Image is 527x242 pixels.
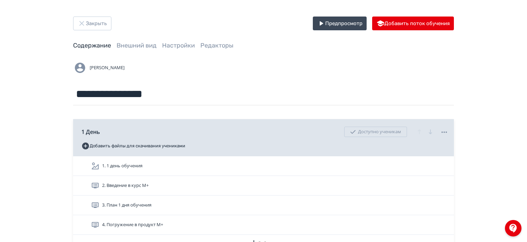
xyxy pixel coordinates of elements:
[162,42,195,49] a: Настройки
[344,127,407,137] div: Доступно ученикам
[73,176,454,196] div: 2. Введение в курс М+
[102,182,149,189] span: 2. Введение в курс М+
[102,162,142,169] span: 1. 1 день обучения
[102,221,163,228] span: 4. Погружение в продукт М+
[102,202,151,209] span: 3. План 1 дня обучения
[73,215,454,235] div: 4. Погружение в продукт М+
[81,128,100,136] span: 1 День
[73,42,111,49] a: Содержание
[73,17,111,30] button: Закрыть
[313,17,367,30] button: Предпросмотр
[90,64,125,71] span: [PERSON_NAME]
[372,17,454,30] button: Добавить поток обучения
[81,140,185,151] button: Добавить файлы для скачивания учениками
[200,42,233,49] a: Редакторы
[117,42,157,49] a: Внешний вид
[73,196,454,215] div: 3. План 1 дня обучения
[73,156,454,176] div: 1. 1 день обучения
